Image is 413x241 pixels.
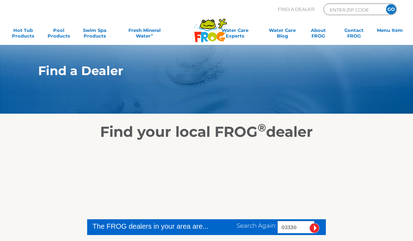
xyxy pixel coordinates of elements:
[309,223,320,233] input: Submit
[7,27,39,41] a: Hot TubProducts
[38,64,350,78] h1: Find a Dealer
[79,27,111,41] a: Swim SpaProducts
[302,27,334,41] a: AboutFROG
[386,4,396,14] input: GO
[338,27,370,41] a: ContactFROG
[43,27,75,41] a: PoolProducts
[374,27,406,41] a: Menu Item
[150,33,153,36] sup: ∞
[266,27,298,41] a: Water CareBlog
[208,27,262,41] a: Water CareExperts
[115,27,174,41] a: Fresh MineralWater∞
[28,123,385,140] h2: Find your local FROG dealer
[329,6,376,14] input: Zip Code Form
[278,4,314,15] p: Find A Dealer
[258,121,266,134] sup: ®
[92,221,209,232] div: The FROG dealers in your area are...
[237,222,276,229] span: Search Again:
